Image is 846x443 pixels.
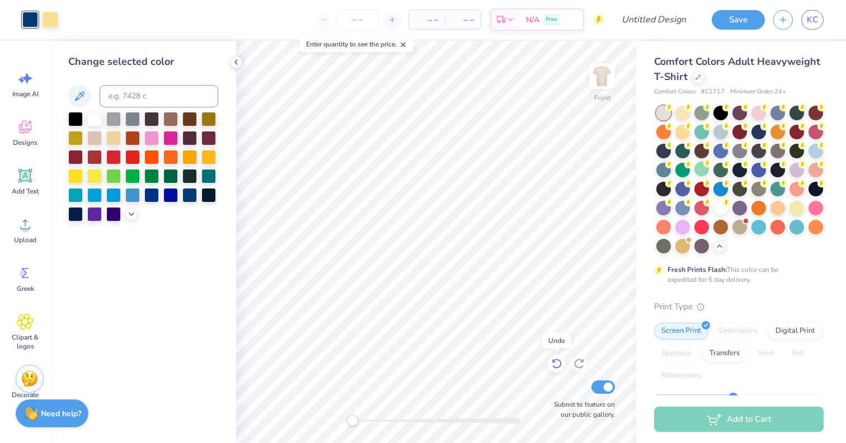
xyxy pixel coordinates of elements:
input: Untitled Design [613,8,695,31]
div: Enter quantity to see the price. [300,36,413,52]
span: Upload [14,235,36,244]
span: Comfort Colors [654,87,695,97]
input: e.g. 7428 c [100,85,218,107]
div: Screen Print [654,323,708,340]
a: KC [801,10,824,30]
div: This color can be expedited for 5 day delivery. [668,265,805,285]
span: Free [546,16,557,23]
div: Accessibility label [347,415,358,426]
span: KC [807,13,818,26]
span: Decorate [12,390,39,399]
div: Rhinestones [654,367,708,384]
span: Greek [17,284,34,293]
span: Comfort Colors Adult Heavyweight T-Shirt [654,55,820,83]
div: Foil [785,345,811,362]
div: Applique [654,345,699,362]
span: Minimum Order: 24 + [730,87,786,97]
span: Add Text [12,187,39,196]
div: Transfers [702,345,747,362]
div: Digital Print [768,323,822,340]
div: Vinyl [750,345,782,362]
div: Embroidery [712,323,765,340]
input: – – [336,10,379,30]
img: Front [591,65,613,87]
div: Undo [542,333,571,348]
strong: Fresh Prints Flash: [668,265,727,274]
span: # C1717 [701,87,725,97]
span: Clipart & logos [7,333,44,351]
span: Image AI [12,89,39,98]
button: Save [712,10,765,30]
label: Submit to feature on our public gallery. [548,399,615,420]
span: – – [416,14,438,26]
strong: Need help? [41,408,81,419]
div: Print Type [654,300,824,313]
span: – – [452,14,474,26]
span: N/A [526,14,539,26]
span: Designs [13,138,37,147]
div: Front [594,93,610,103]
div: Change selected color [68,54,218,69]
